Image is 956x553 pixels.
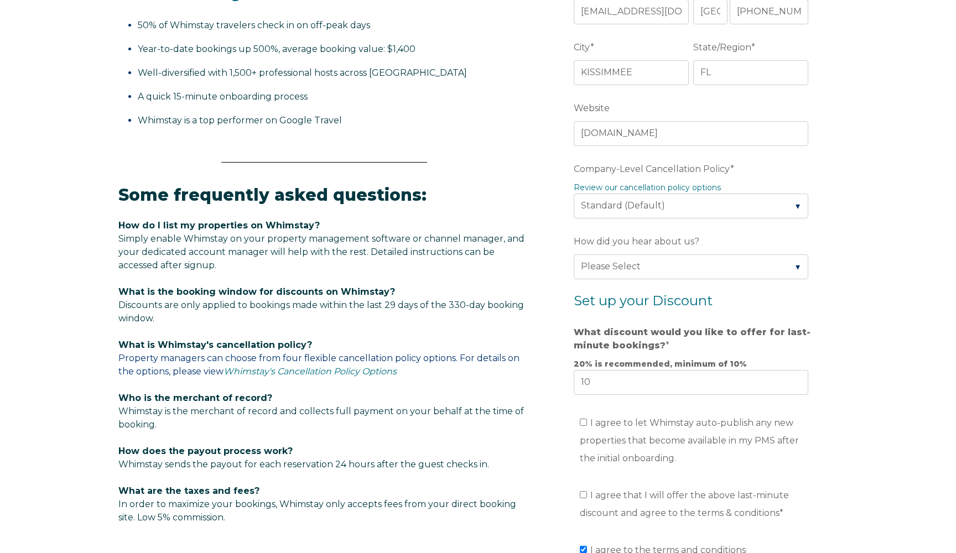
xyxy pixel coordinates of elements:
[574,293,713,309] span: Set up your Discount
[118,406,524,430] span: Whimstay is the merchant of record and collects full payment on your behalf at the time of booking.
[118,338,530,378] p: Property managers can choose from four flexible cancellation policy options. For details on the o...
[118,393,272,403] span: Who is the merchant of record?
[118,486,259,496] span: What are the taxes and fees?
[574,359,747,369] strong: 20% is recommended, minimum of 10%
[118,233,524,270] span: Simply enable Whimstay on your property management software or channel manager, and your dedicate...
[118,286,395,297] span: What is the booking window for discounts on Whimstay?
[118,220,320,231] span: How do I list my properties on Whimstay?
[580,418,799,463] span: I agree to let Whimstay auto-publish any new properties that become available in my PMS after the...
[138,115,342,126] span: Whimstay is a top performer on Google Travel
[574,39,590,56] span: City
[574,182,721,192] a: Review our cancellation policy options
[574,100,610,117] span: Website
[118,185,427,205] span: Some frequently asked questions:
[138,20,370,30] span: 50% of Whimstay travelers check in on off-peak days
[574,327,810,351] strong: What discount would you like to offer for last-minute bookings?
[138,44,415,54] span: Year-to-date bookings up 500%, average booking value: $1,400
[118,300,524,324] span: Discounts are only applied to bookings made within the last 29 days of the 330-day booking window.
[574,233,699,250] span: How did you hear about us?
[118,486,516,523] span: In order to maximize your bookings, Whimstay only accepts fees from your direct booking site. Low...
[574,160,730,178] span: Company-Level Cancellation Policy
[118,446,293,456] span: How does the payout process work?
[118,340,312,350] span: What is Whimstay's cancellation policy?
[138,91,308,102] span: A quick 15-minute onboarding process
[138,67,467,78] span: Well-diversified with 1,500+ professional hosts across [GEOGRAPHIC_DATA]
[580,491,587,498] input: I agree that I will offer the above last-minute discount and agree to the terms & conditions*
[224,366,397,377] a: Whimstay's Cancellation Policy Options
[580,419,587,426] input: I agree to let Whimstay auto-publish any new properties that become available in my PMS after the...
[580,546,587,553] input: I agree to the terms and conditionsRead Full Terms and Conditions
[118,459,489,469] span: Whimstay sends the payout for each reservation 24 hours after the guest checks in.
[580,490,789,518] span: I agree that I will offer the above last-minute discount and agree to the terms & conditions
[693,39,751,56] span: State/Region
